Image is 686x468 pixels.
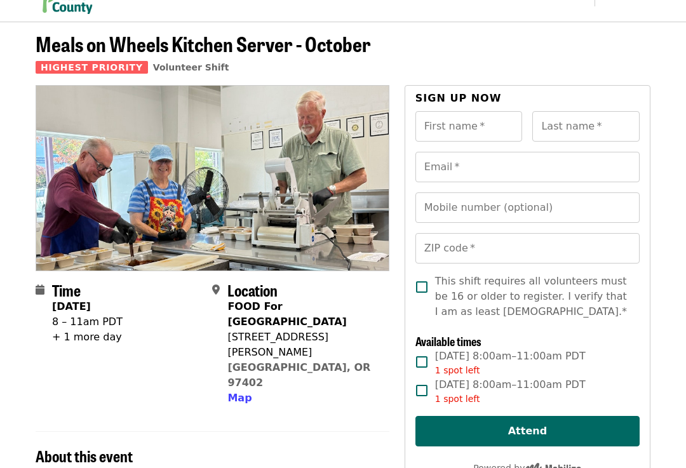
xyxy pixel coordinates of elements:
[36,86,389,271] img: Meals on Wheels Kitchen Server - October organized by Food for Lane County
[435,366,480,376] span: 1 spot left
[415,417,640,447] button: Attend
[435,349,586,378] span: [DATE] 8:00am–11:00am PDT
[52,301,91,313] strong: [DATE]
[227,392,252,404] span: Map
[212,284,220,297] i: map-marker-alt icon
[415,152,640,183] input: Email
[153,63,229,73] a: Volunteer Shift
[227,391,252,406] button: Map
[36,284,44,297] i: calendar icon
[36,445,133,467] span: About this event
[227,279,278,302] span: Location
[227,330,379,361] div: [STREET_ADDRESS][PERSON_NAME]
[435,394,480,404] span: 1 spot left
[227,301,346,328] strong: FOOD For [GEOGRAPHIC_DATA]
[415,333,481,350] span: Available times
[36,29,371,59] span: Meals on Wheels Kitchen Server - October
[532,112,640,142] input: Last name
[415,93,502,105] span: Sign up now
[36,62,148,74] span: Highest Priority
[227,362,370,389] a: [GEOGRAPHIC_DATA], OR 97402
[435,378,586,406] span: [DATE] 8:00am–11:00am PDT
[415,112,523,142] input: First name
[435,274,629,320] span: This shift requires all volunteers must be 16 or older to register. I verify that I am as least [...
[415,234,640,264] input: ZIP code
[415,193,640,224] input: Mobile number (optional)
[52,330,123,345] div: + 1 more day
[52,279,81,302] span: Time
[52,315,123,330] div: 8 – 11am PDT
